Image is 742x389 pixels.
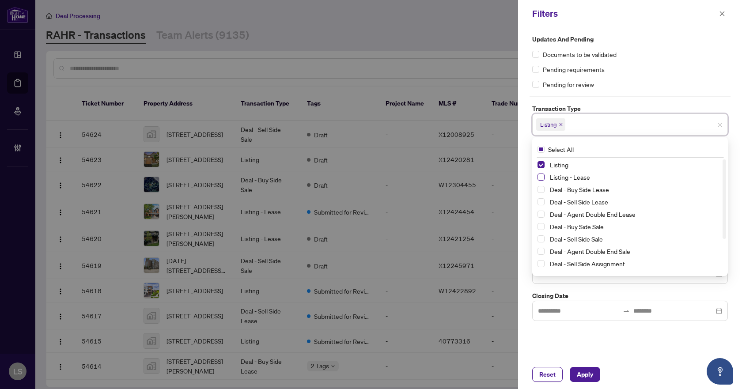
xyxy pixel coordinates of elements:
[538,235,545,242] span: Select Deal - Sell Side Sale
[550,173,590,181] span: Listing - Lease
[538,161,545,168] span: Select Listing
[546,221,723,232] span: Deal - Buy Side Sale
[550,260,625,268] span: Deal - Sell Side Assignment
[546,258,723,269] span: Deal - Sell Side Assignment
[550,198,608,206] span: Deal - Sell Side Lease
[546,196,723,207] span: Deal - Sell Side Lease
[538,186,545,193] span: Select Deal - Buy Side Lease
[550,223,604,230] span: Deal - Buy Side Sale
[545,144,577,154] span: Select All
[538,223,545,230] span: Select Deal - Buy Side Sale
[550,161,568,169] span: Listing
[538,260,545,267] span: Select Deal - Sell Side Assignment
[532,104,728,113] label: Transaction Type
[570,367,600,382] button: Apply
[546,234,723,244] span: Deal - Sell Side Sale
[550,235,603,243] span: Deal - Sell Side Sale
[536,118,565,131] span: Listing
[559,122,563,127] span: close
[543,49,617,59] span: Documents to be validated
[532,34,728,44] label: Updates and Pending
[550,272,626,280] span: Deal - Buy Side Assignment
[532,7,716,20] div: Filters
[538,211,545,218] span: Select Deal - Agent Double End Lease
[543,64,605,74] span: Pending requirements
[546,159,723,170] span: Listing
[546,209,723,219] span: Deal - Agent Double End Lease
[532,291,728,301] label: Closing Date
[577,367,593,381] span: Apply
[532,367,563,382] button: Reset
[543,79,594,89] span: Pending for review
[550,210,636,218] span: Deal - Agent Double End Lease
[538,248,545,255] span: Select Deal - Agent Double End Sale
[538,174,545,181] span: Select Listing - Lease
[550,185,609,193] span: Deal - Buy Side Lease
[546,271,723,281] span: Deal - Buy Side Assignment
[546,184,723,195] span: Deal - Buy Side Lease
[719,11,725,17] span: close
[546,246,723,257] span: Deal - Agent Double End Sale
[623,307,630,314] span: to
[717,122,723,128] span: close
[623,307,630,314] span: swap-right
[538,198,545,205] span: Select Deal - Sell Side Lease
[539,367,556,381] span: Reset
[546,172,723,182] span: Listing - Lease
[550,247,630,255] span: Deal - Agent Double End Sale
[540,120,557,129] span: Listing
[707,358,733,385] button: Open asap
